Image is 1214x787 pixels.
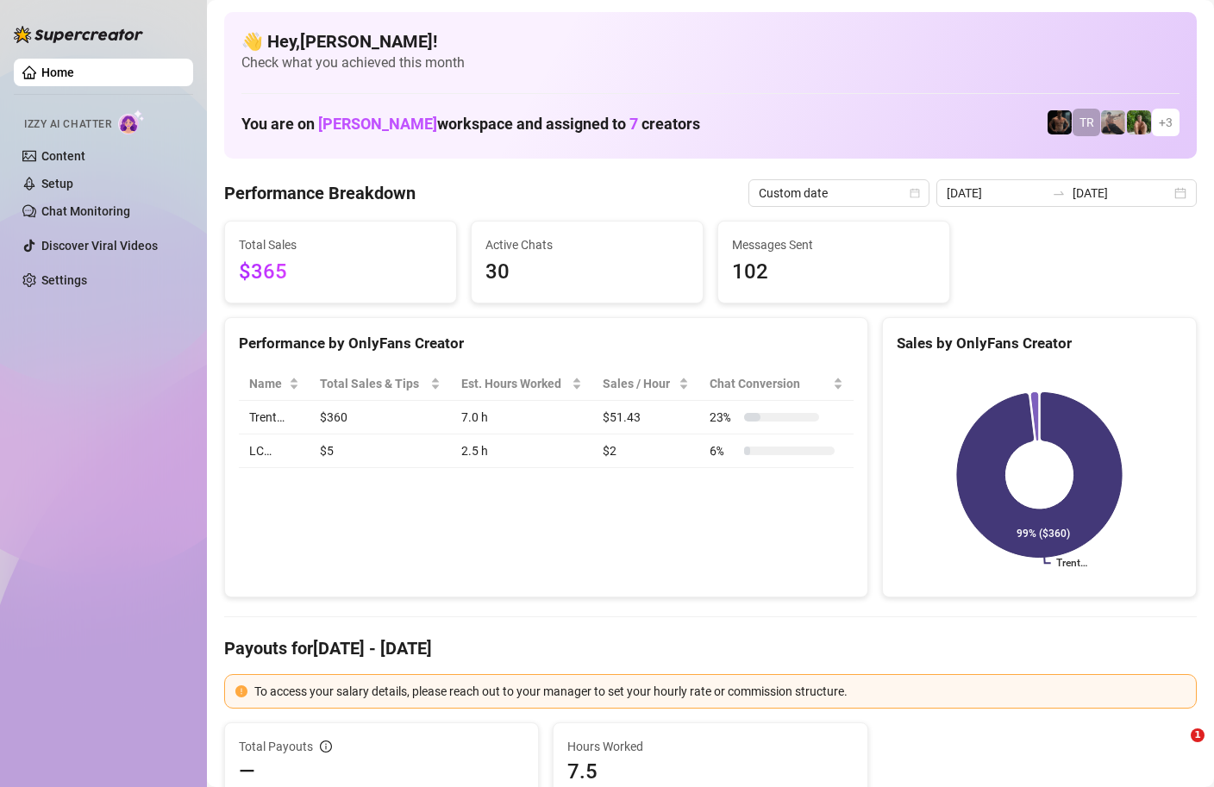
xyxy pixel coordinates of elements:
[239,737,313,756] span: Total Payouts
[241,115,700,134] h1: You are on workspace and assigned to creators
[239,434,310,468] td: LC…
[24,116,111,133] span: Izzy AI Chatter
[567,737,853,756] span: Hours Worked
[235,685,247,697] span: exclamation-circle
[910,188,920,198] span: calendar
[320,374,426,393] span: Total Sales & Tips
[485,256,689,289] span: 30
[759,180,919,206] span: Custom date
[310,367,450,401] th: Total Sales & Tips
[732,256,936,289] span: 102
[451,401,592,434] td: 7.0 h
[629,115,638,133] span: 7
[41,66,74,79] a: Home
[1048,110,1072,134] img: Trent
[1079,113,1094,132] span: TR
[1101,110,1125,134] img: LC
[1159,113,1173,132] span: + 3
[710,408,737,427] span: 23 %
[1052,186,1066,200] span: to
[224,636,1197,660] h4: Payouts for [DATE] - [DATE]
[239,256,442,289] span: $365
[710,441,737,460] span: 6 %
[241,53,1180,72] span: Check what you achieved this month
[41,149,85,163] a: Content
[118,109,145,134] img: AI Chatter
[1052,186,1066,200] span: swap-right
[1155,728,1197,770] iframe: Intercom live chat
[41,177,73,191] a: Setup
[14,26,143,43] img: logo-BBDzfeDw.svg
[485,235,689,254] span: Active Chats
[239,758,255,785] span: —
[318,115,437,133] span: [PERSON_NAME]
[41,204,130,218] a: Chat Monitoring
[239,235,442,254] span: Total Sales
[1191,728,1205,742] span: 1
[239,332,854,355] div: Performance by OnlyFans Creator
[41,273,87,287] a: Settings
[897,332,1182,355] div: Sales by OnlyFans Creator
[1127,110,1151,134] img: Nathaniel
[710,374,829,393] span: Chat Conversion
[567,758,853,785] span: 7.5
[320,740,332,753] span: info-circle
[241,29,1180,53] h4: 👋 Hey, [PERSON_NAME] !
[41,239,158,253] a: Discover Viral Videos
[699,367,853,401] th: Chat Conversion
[1073,184,1171,203] input: End date
[947,184,1045,203] input: Start date
[239,367,310,401] th: Name
[592,367,699,401] th: Sales / Hour
[592,401,699,434] td: $51.43
[249,374,285,393] span: Name
[310,401,450,434] td: $360
[310,434,450,468] td: $5
[224,181,416,205] h4: Performance Breakdown
[1055,558,1086,570] text: Trent…
[603,374,675,393] span: Sales / Hour
[239,401,310,434] td: Trent…
[592,434,699,468] td: $2
[451,434,592,468] td: 2.5 h
[254,682,1186,701] div: To access your salary details, please reach out to your manager to set your hourly rate or commis...
[461,374,568,393] div: Est. Hours Worked
[732,235,936,254] span: Messages Sent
